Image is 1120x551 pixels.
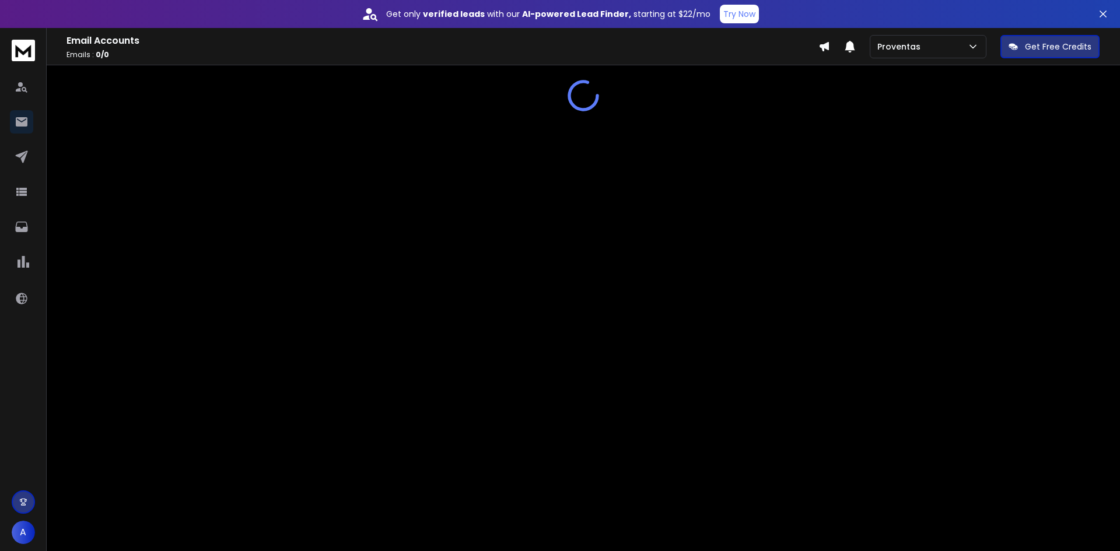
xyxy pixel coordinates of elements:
p: Get Free Credits [1025,41,1091,52]
button: Get Free Credits [1000,35,1100,58]
span: 0 / 0 [96,50,109,59]
p: Try Now [723,8,755,20]
button: A [12,521,35,544]
p: Get only with our starting at $22/mo [386,8,710,20]
strong: AI-powered Lead Finder, [522,8,631,20]
button: Try Now [720,5,759,23]
img: logo [12,40,35,61]
p: Proventas [877,41,925,52]
strong: verified leads [423,8,485,20]
h1: Email Accounts [66,34,818,48]
p: Emails : [66,50,818,59]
